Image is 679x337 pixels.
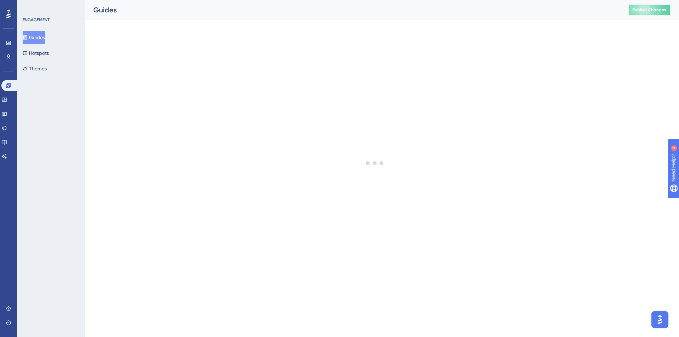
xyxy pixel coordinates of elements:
span: Need Help? [17,2,44,10]
div: 4 [49,4,51,9]
iframe: UserGuiding AI Assistant Launcher [649,309,671,330]
div: ENGAGEMENT [23,17,50,23]
span: Publish Changes [632,7,666,13]
button: Hotspots [23,47,49,59]
button: Themes [23,62,47,75]
button: Publish Changes [628,4,671,16]
div: Guides [93,5,610,15]
button: Guides [23,31,45,44]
